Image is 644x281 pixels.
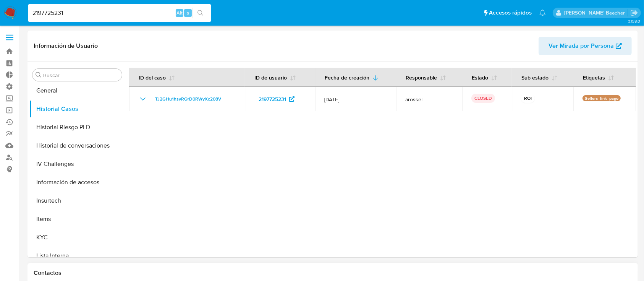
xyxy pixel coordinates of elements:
button: Historial de conversaciones [29,136,125,155]
p: camila.tresguerres@mercadolibre.com [564,9,628,16]
button: Historial Riesgo PLD [29,118,125,136]
button: Información de accesos [29,173,125,192]
span: Ver Mirada por Persona [549,37,614,55]
button: IV Challenges [29,155,125,173]
span: Alt [176,9,183,16]
h1: Contactos [34,269,632,277]
a: Notificaciones [539,10,546,16]
a: Salir [630,9,638,17]
button: Insurtech [29,192,125,210]
button: Ver Mirada por Persona [539,37,632,55]
button: Lista Interna [29,247,125,265]
button: Historial Casos [29,100,125,118]
h1: Información de Usuario [34,42,98,50]
span: Accesos rápidos [489,9,532,17]
span: s [187,9,189,16]
button: Buscar [36,72,42,78]
input: Buscar [43,72,119,79]
input: Buscar usuario o caso... [28,8,211,18]
button: General [29,81,125,100]
button: search-icon [193,8,208,18]
button: Items [29,210,125,228]
button: KYC [29,228,125,247]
